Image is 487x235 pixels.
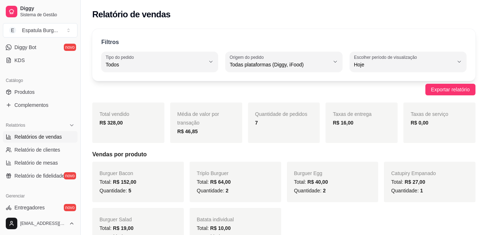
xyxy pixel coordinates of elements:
[294,188,326,193] span: Quantidade:
[99,225,133,231] span: Total:
[411,120,428,126] strong: R$ 0,00
[128,188,131,193] span: 5
[6,122,25,128] span: Relatórios
[420,188,423,193] span: 1
[99,111,129,117] span: Total vendido
[92,9,171,20] h2: Relatório de vendas
[197,217,234,222] span: Batata individual
[99,179,136,185] span: Total:
[3,3,78,20] a: DiggySistema de Gestão
[255,111,307,117] span: Quantidade de pedidos
[405,179,425,185] span: R$ 27,00
[14,146,60,153] span: Relatório de clientes
[3,42,78,53] a: Diggy Botnovo
[391,179,425,185] span: Total:
[3,144,78,156] a: Relatório de clientes
[20,12,75,18] span: Sistema de Gestão
[350,52,466,72] button: Escolher período de visualizaçãoHoje
[354,61,453,68] span: Hoje
[3,23,78,38] button: Select a team
[425,84,475,95] button: Exportar relatório
[9,27,16,34] span: E
[3,215,78,232] button: [EMAIL_ADDRESS][DOMAIN_NAME]
[3,190,78,202] div: Gerenciar
[333,111,371,117] span: Taxas de entrega
[177,111,219,126] span: Média de valor por transação
[411,111,448,117] span: Taxas de serviço
[230,54,266,60] label: Origem do pedido
[99,120,123,126] strong: R$ 328,00
[3,157,78,169] a: Relatório de mesas
[14,172,65,179] span: Relatório de fidelidade
[14,57,25,64] span: KDS
[14,133,62,140] span: Relatórios de vendas
[294,179,328,185] span: Total:
[391,170,436,176] span: Catupiry Empanado
[3,86,78,98] a: Produtos
[255,120,258,126] strong: 7
[101,38,119,47] p: Filtros
[14,159,58,166] span: Relatório de mesas
[177,129,198,134] strong: R$ 46,85
[197,188,229,193] span: Quantidade:
[3,131,78,143] a: Relatórios de vendas
[106,61,205,68] span: Todos
[354,54,419,60] label: Escolher período de visualização
[197,170,229,176] span: Triplo Burguer
[20,5,75,12] span: Diggy
[101,52,218,72] button: Tipo do pedidoTodos
[99,188,131,193] span: Quantidade:
[197,179,231,185] span: Total:
[14,204,45,211] span: Entregadores
[113,225,133,231] span: R$ 19,00
[22,27,58,34] div: Espatula Burg ...
[106,54,136,60] label: Tipo do pedido
[99,217,132,222] span: Burguer Salad
[14,88,35,96] span: Produtos
[226,188,229,193] span: 2
[113,179,136,185] span: R$ 152,00
[391,188,423,193] span: Quantidade:
[14,44,36,51] span: Diggy Bot
[230,61,329,68] span: Todas plataformas (Diggy, iFood)
[294,170,323,176] span: Burguer Egg
[323,188,326,193] span: 2
[210,225,231,231] span: R$ 10,00
[3,202,78,213] a: Entregadoresnovo
[431,86,470,93] span: Exportar relatório
[197,225,231,231] span: Total:
[307,179,328,185] span: R$ 40,00
[225,52,342,72] button: Origem do pedidoTodas plataformas (Diggy, iFood)
[210,179,231,185] span: R$ 64,00
[99,170,133,176] span: Burguer Bacon
[20,221,66,226] span: [EMAIL_ADDRESS][DOMAIN_NAME]
[3,170,78,182] a: Relatório de fidelidadenovo
[3,99,78,111] a: Complementos
[3,75,78,86] div: Catálogo
[333,120,353,126] strong: R$ 16,00
[3,55,78,66] a: KDS
[92,150,475,159] h5: Vendas por produto
[14,101,48,109] span: Complementos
